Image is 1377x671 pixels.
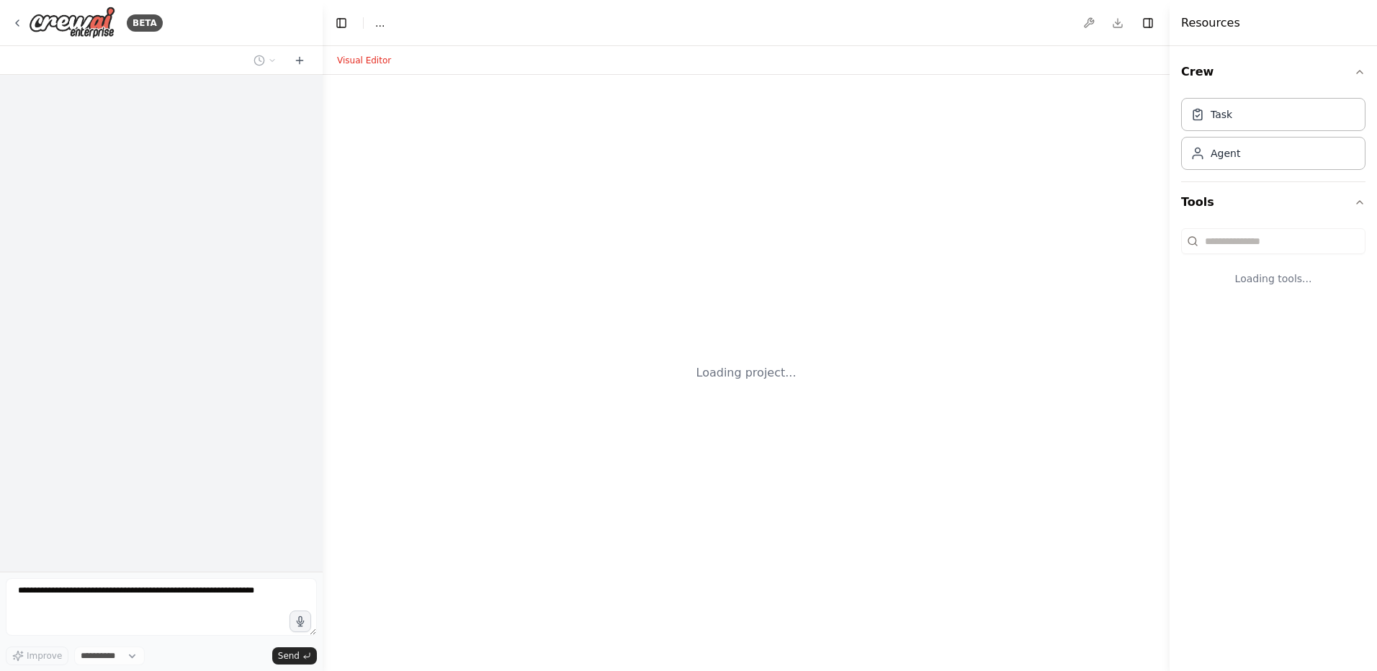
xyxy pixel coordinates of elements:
[328,52,400,69] button: Visual Editor
[27,650,62,662] span: Improve
[288,52,311,69] button: Start a new chat
[29,6,115,39] img: Logo
[248,52,282,69] button: Switch to previous chat
[1138,13,1158,33] button: Hide right sidebar
[1181,182,1365,222] button: Tools
[331,13,351,33] button: Hide left sidebar
[6,647,68,665] button: Improve
[1181,260,1365,297] div: Loading tools...
[1181,14,1240,32] h4: Resources
[1181,92,1365,181] div: Crew
[278,650,300,662] span: Send
[375,16,385,30] span: ...
[696,364,797,382] div: Loading project...
[127,14,163,32] div: BETA
[375,16,385,30] nav: breadcrumb
[1181,52,1365,92] button: Crew
[272,647,317,665] button: Send
[1211,107,1232,122] div: Task
[1211,146,1240,161] div: Agent
[290,611,311,632] button: Click to speak your automation idea
[1181,222,1365,309] div: Tools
